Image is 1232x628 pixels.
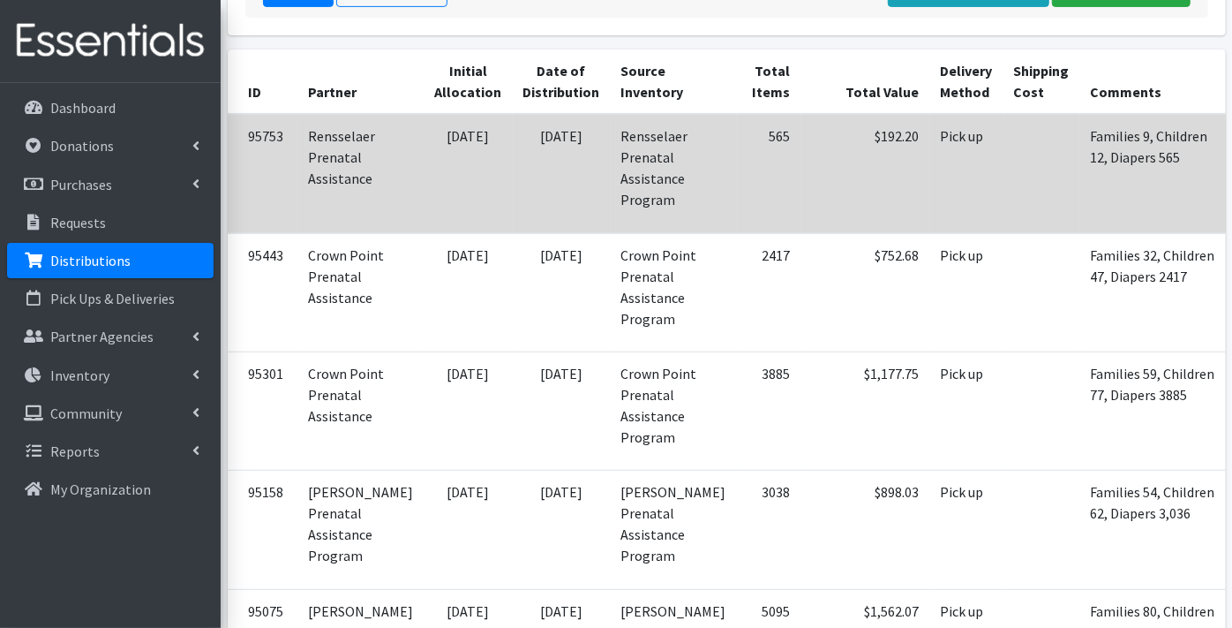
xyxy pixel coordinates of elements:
[50,99,116,117] p: Dashboard
[801,471,930,589] td: $898.03
[930,49,1003,114] th: Delivery Method
[513,49,611,114] th: Date of Distribution
[7,243,214,278] a: Distributions
[50,328,154,345] p: Partner Agencies
[50,214,106,231] p: Requests
[7,167,214,202] a: Purchases
[50,405,122,422] p: Community
[50,290,175,307] p: Pick Ups & Deliveries
[930,352,1003,470] td: Pick up
[513,352,611,470] td: [DATE]
[7,205,214,240] a: Requests
[7,358,214,393] a: Inventory
[424,233,513,352] td: [DATE]
[424,114,513,233] td: [DATE]
[228,114,298,233] td: 95753
[424,352,513,470] td: [DATE]
[801,49,930,114] th: Total Value
[298,114,424,233] td: Rensselaer Prenatal Assistance
[298,49,424,114] th: Partner
[50,443,100,460] p: Reports
[50,480,151,498] p: My Organization
[513,114,611,233] td: [DATE]
[737,352,801,470] td: 3885
[7,281,214,316] a: Pick Ups & Deliveries
[424,49,513,114] th: Initial Allocation
[737,49,801,114] th: Total Items
[801,233,930,352] td: $752.68
[7,472,214,507] a: My Organization
[7,128,214,163] a: Donations
[50,137,114,155] p: Donations
[7,434,214,469] a: Reports
[7,90,214,125] a: Dashboard
[7,11,214,71] img: HumanEssentials
[611,49,737,114] th: Source Inventory
[424,471,513,589] td: [DATE]
[801,352,930,470] td: $1,177.75
[801,114,930,233] td: $192.20
[50,252,131,269] p: Distributions
[737,471,801,589] td: 3038
[611,471,737,589] td: [PERSON_NAME] Prenatal Assistance Program
[50,367,109,384] p: Inventory
[611,233,737,352] td: Crown Point Prenatal Assistance Program
[7,319,214,354] a: Partner Agencies
[228,352,298,470] td: 95301
[513,471,611,589] td: [DATE]
[737,233,801,352] td: 2417
[611,352,737,470] td: Crown Point Prenatal Assistance Program
[298,352,424,470] td: Crown Point Prenatal Assistance
[513,233,611,352] td: [DATE]
[1003,49,1080,114] th: Shipping Cost
[611,114,737,233] td: Rensselaer Prenatal Assistance Program
[930,114,1003,233] td: Pick up
[930,233,1003,352] td: Pick up
[228,233,298,352] td: 95443
[228,471,298,589] td: 95158
[7,396,214,431] a: Community
[298,471,424,589] td: [PERSON_NAME] Prenatal Assistance Program
[298,233,424,352] td: Crown Point Prenatal Assistance
[228,49,298,114] th: ID
[930,471,1003,589] td: Pick up
[737,114,801,233] td: 565
[50,176,112,193] p: Purchases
